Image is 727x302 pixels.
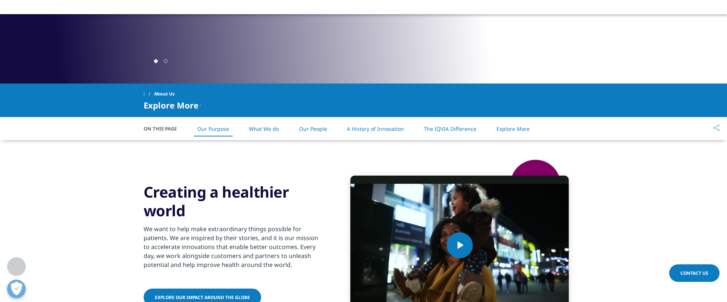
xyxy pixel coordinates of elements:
[446,232,473,258] button: Play Video
[144,57,145,65] div: Previous slide
[144,125,185,132] span: On This Page
[496,125,530,132] a: Explore More
[176,57,178,65] div: Next slide
[154,59,158,63] span: Go to slide 1
[680,270,708,276] span: Contact Us
[154,87,175,101] span: About Us
[7,280,26,298] button: Open Preferences
[424,125,476,132] a: The IQVIA Difference
[144,101,198,110] span: Explore More
[669,264,720,282] a: Contact Us
[164,59,167,63] span: Go to slide 2
[197,125,229,132] a: Our Purpose
[144,183,325,220] h3: Creating a healthier world
[155,294,250,301] span: Explore our impact around the globe
[249,125,279,132] a: What We do
[347,125,404,132] a: A History of Innovation
[144,224,325,274] p: We want to help make extraordinary things possible for patients. We are inspired by their stories...
[299,125,327,132] a: Our People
